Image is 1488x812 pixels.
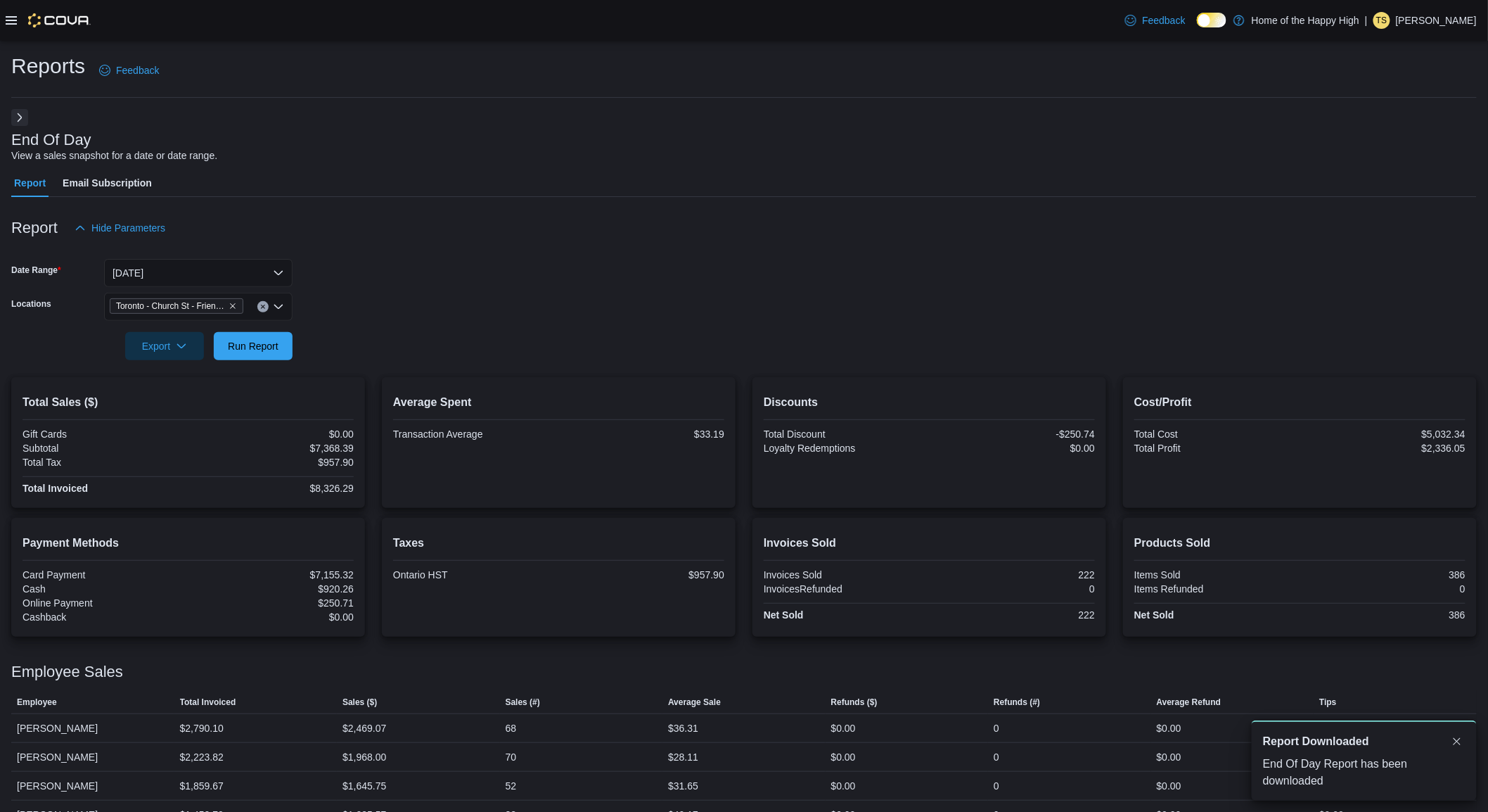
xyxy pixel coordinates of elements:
div: [PERSON_NAME] [11,714,174,742]
div: $7,368.39 [191,443,354,454]
div: $0.00 [831,720,856,737]
div: Online Payment [23,597,186,609]
div: Total Tax [23,457,186,468]
span: Tips [1319,697,1336,708]
label: Locations [11,298,51,310]
button: Export [125,332,204,360]
div: Ontario HST [393,569,556,581]
div: Card Payment [23,569,186,581]
div: [PERSON_NAME] [11,772,174,800]
strong: Total Invoiced [23,483,88,494]
div: $920.26 [191,583,354,595]
div: $0.00 [1157,720,1181,737]
div: $250.71 [191,597,354,609]
h2: Cost/Profit [1134,394,1465,411]
div: Items Refunded [1134,583,1297,595]
span: TS [1376,12,1387,29]
div: Total Cost [1134,429,1297,440]
button: Clear input [257,301,269,312]
span: Sales ($) [342,697,377,708]
div: 52 [506,778,517,794]
div: $2,790.10 [180,720,224,737]
p: | [1365,12,1368,29]
span: Report Downloaded [1263,733,1369,750]
div: 70 [506,749,517,766]
button: Remove Toronto - Church St - Friendly Stranger from selection in this group [229,302,237,310]
div: 0 [1303,583,1466,595]
div: End Of Day Report has been downloaded [1263,756,1465,789]
h2: Average Spent [393,394,724,411]
h3: End Of Day [11,132,91,148]
button: Dismiss toast [1449,733,1465,750]
span: Refunds ($) [831,697,878,708]
p: Home of the Happy High [1252,12,1359,29]
div: 386 [1303,609,1466,621]
div: $1,859.67 [180,778,224,794]
div: $1,645.75 [342,778,386,794]
a: Feedback [94,56,165,84]
div: $0.00 [191,611,354,623]
div: Total Discount [764,429,927,440]
div: Total Profit [1134,443,1297,454]
div: $0.00 [831,749,856,766]
div: Invoices Sold [764,569,927,581]
div: $0.00 [1157,778,1181,794]
p: [PERSON_NAME] [1396,12,1477,29]
div: 0 [994,778,999,794]
a: Feedback [1120,6,1191,34]
h2: Products Sold [1134,535,1465,552]
button: Hide Parameters [69,214,171,242]
span: Average Sale [668,697,721,708]
div: 68 [506,720,517,737]
input: Dark Mode [1197,13,1226,27]
div: $31.65 [668,778,698,794]
span: Average Refund [1157,697,1221,708]
div: 386 [1303,569,1466,581]
div: $28.11 [668,749,698,766]
div: Notification [1263,733,1465,750]
div: $33.19 [562,429,725,440]
span: Refunds (#) [994,697,1040,708]
span: Feedback [116,63,159,77]
h2: Taxes [393,535,724,552]
div: 222 [932,569,1096,581]
div: $8,326.29 [191,483,354,494]
div: View a sales snapshot for a date or date range. [11,148,217,163]
strong: Net Sold [1134,609,1174,621]
div: $2,223.82 [180,749,224,766]
span: Dark Mode [1197,27,1198,28]
div: Gift Cards [23,429,186,440]
div: [PERSON_NAME] [11,743,174,771]
span: Report [14,169,46,197]
div: Transaction Average [393,429,556,440]
div: Travis Sachdeva [1373,12,1390,29]
span: Run Report [228,339,278,353]
div: Subtotal [23,443,186,454]
div: Loyalty Redemptions [764,443,927,454]
div: Items Sold [1134,569,1297,581]
div: Cashback [23,611,186,623]
h2: Total Sales ($) [23,394,354,411]
div: $36.31 [668,720,698,737]
span: Email Subscription [63,169,152,197]
div: $2,336.05 [1303,443,1466,454]
span: Feedback [1142,13,1185,27]
strong: Net Sold [764,609,804,621]
div: $957.90 [191,457,354,468]
div: 0 [994,720,999,737]
span: Toronto - Church St - Friendly Stranger [116,299,226,313]
button: Next [11,109,28,126]
span: Employee [17,697,57,708]
button: [DATE] [104,259,293,287]
h1: Reports [11,52,85,80]
span: Total Invoiced [180,697,236,708]
h2: Discounts [764,394,1095,411]
div: -$250.74 [932,429,1096,440]
div: InvoicesRefunded [764,583,927,595]
span: Toronto - Church St - Friendly Stranger [110,298,243,314]
div: 222 [932,609,1096,621]
button: Run Report [214,332,293,360]
div: $7,155.32 [191,569,354,581]
span: Sales (#) [506,697,540,708]
span: Hide Parameters [91,221,165,235]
